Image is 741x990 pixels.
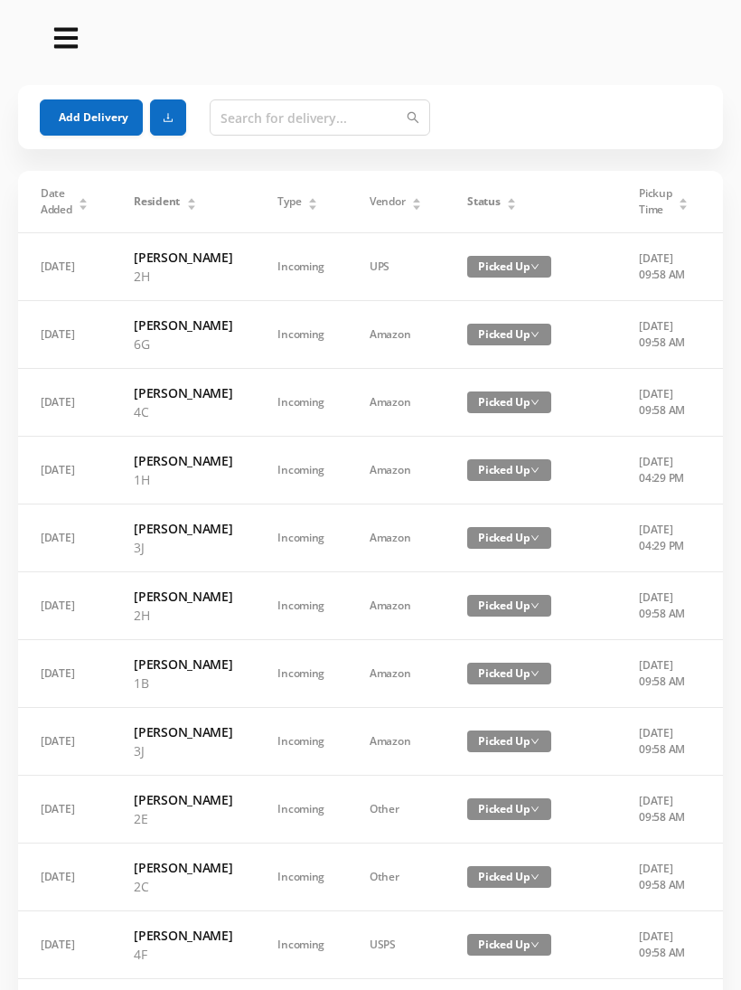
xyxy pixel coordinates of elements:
i: icon: caret-up [79,195,89,201]
i: icon: down [530,805,539,814]
i: icon: down [530,940,539,949]
span: Picked Up [467,256,551,278]
td: [DATE] 09:58 AM [616,233,711,301]
span: Picked Up [467,866,551,888]
div: Sort [307,195,318,206]
button: Add Delivery [40,99,143,136]
td: Incoming [255,369,347,437]
div: Sort [78,195,89,206]
td: Other [347,776,445,844]
p: 3J [134,741,232,760]
span: Vendor [370,193,405,210]
i: icon: caret-down [308,203,318,208]
h6: [PERSON_NAME] [134,587,232,606]
span: Picked Up [467,391,551,413]
td: [DATE] [18,640,111,708]
h6: [PERSON_NAME] [134,858,232,877]
td: [DATE] 09:58 AM [616,776,711,844]
h6: [PERSON_NAME] [134,519,232,538]
p: 2H [134,267,232,286]
td: [DATE] [18,504,111,572]
td: [DATE] 04:29 PM [616,437,711,504]
i: icon: down [530,872,539,882]
div: Sort [186,195,197,206]
td: Incoming [255,504,347,572]
span: Picked Up [467,731,551,752]
td: Incoming [255,844,347,911]
i: icon: caret-down [412,203,422,208]
span: Picked Up [467,527,551,549]
td: Amazon [347,369,445,437]
div: Sort [411,195,422,206]
td: Amazon [347,640,445,708]
i: icon: caret-up [507,195,517,201]
td: [DATE] 09:58 AM [616,640,711,708]
span: Picked Up [467,459,551,481]
i: icon: down [530,669,539,678]
span: Picked Up [467,663,551,684]
td: [DATE] [18,844,111,911]
td: Incoming [255,572,347,640]
i: icon: caret-up [679,195,689,201]
i: icon: search [407,111,419,124]
i: icon: caret-down [507,203,517,208]
span: Date Added [41,185,72,218]
h6: [PERSON_NAME] [134,722,232,741]
i: icon: down [530,601,539,610]
td: [DATE] 09:58 AM [616,301,711,369]
span: Picked Up [467,324,551,345]
td: [DATE] [18,708,111,776]
h6: [PERSON_NAME] [134,451,232,470]
button: icon: download [150,99,186,136]
i: icon: caret-down [679,203,689,208]
p: 1H [134,470,232,489]
span: Picked Up [467,798,551,820]
p: 2E [134,809,232,828]
td: Amazon [347,504,445,572]
h6: [PERSON_NAME] [134,383,232,402]
p: 1B [134,674,232,693]
p: 2C [134,877,232,896]
p: 2H [134,606,232,625]
td: Incoming [255,708,347,776]
i: icon: caret-down [186,203,196,208]
td: Amazon [347,572,445,640]
p: 4C [134,402,232,421]
td: [DATE] [18,301,111,369]
td: Amazon [347,708,445,776]
h6: [PERSON_NAME] [134,926,232,945]
span: Pickup Time [639,185,671,218]
p: 6G [134,335,232,354]
td: Incoming [255,640,347,708]
td: Amazon [347,301,445,369]
p: 3J [134,538,232,557]
h6: [PERSON_NAME] [134,248,232,267]
div: Sort [678,195,689,206]
td: [DATE] [18,437,111,504]
i: icon: down [530,737,539,746]
i: icon: caret-up [308,195,318,201]
td: Other [347,844,445,911]
i: icon: down [530,466,539,475]
td: USPS [347,911,445,979]
td: Incoming [255,776,347,844]
div: Sort [506,195,517,206]
i: icon: caret-down [79,203,89,208]
td: [DATE] [18,233,111,301]
td: [DATE] 09:58 AM [616,844,711,911]
span: Picked Up [467,595,551,617]
td: [DATE] [18,911,111,979]
td: [DATE] [18,776,111,844]
i: icon: caret-up [186,195,196,201]
input: Search for delivery... [210,99,430,136]
i: icon: down [530,262,539,271]
td: [DATE] [18,369,111,437]
td: Incoming [255,301,347,369]
span: Status [467,193,500,210]
td: [DATE] 09:58 AM [616,369,711,437]
i: icon: caret-up [412,195,422,201]
td: UPS [347,233,445,301]
td: [DATE] 09:58 AM [616,911,711,979]
td: [DATE] 09:58 AM [616,572,711,640]
td: Incoming [255,233,347,301]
